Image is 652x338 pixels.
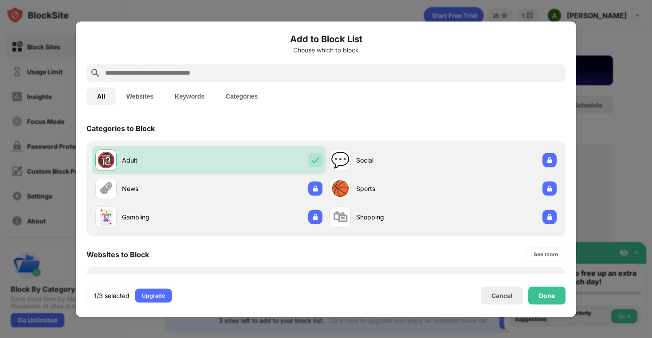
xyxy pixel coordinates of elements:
[142,291,165,300] div: Upgrade
[331,151,350,169] div: 💬
[356,155,443,165] div: Social
[86,32,566,45] h6: Add to Block List
[86,250,149,258] div: Websites to Block
[97,151,115,169] div: 🔞
[116,87,164,105] button: Websites
[86,46,566,53] div: Choose which to block
[356,212,443,222] div: Shopping
[122,184,209,193] div: News
[90,68,101,78] img: search.svg
[333,208,348,226] div: 🛍
[86,87,116,105] button: All
[491,292,512,299] div: Cancel
[356,184,443,193] div: Sports
[331,179,350,198] div: 🏀
[534,250,558,258] div: See more
[98,179,114,198] div: 🗞
[97,208,115,226] div: 🃏
[164,87,215,105] button: Keywords
[94,291,130,300] div: 1/3 selected
[86,123,155,132] div: Categories to Block
[539,292,555,299] div: Done
[215,87,268,105] button: Categories
[122,155,209,165] div: Adult
[122,212,209,222] div: Gambling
